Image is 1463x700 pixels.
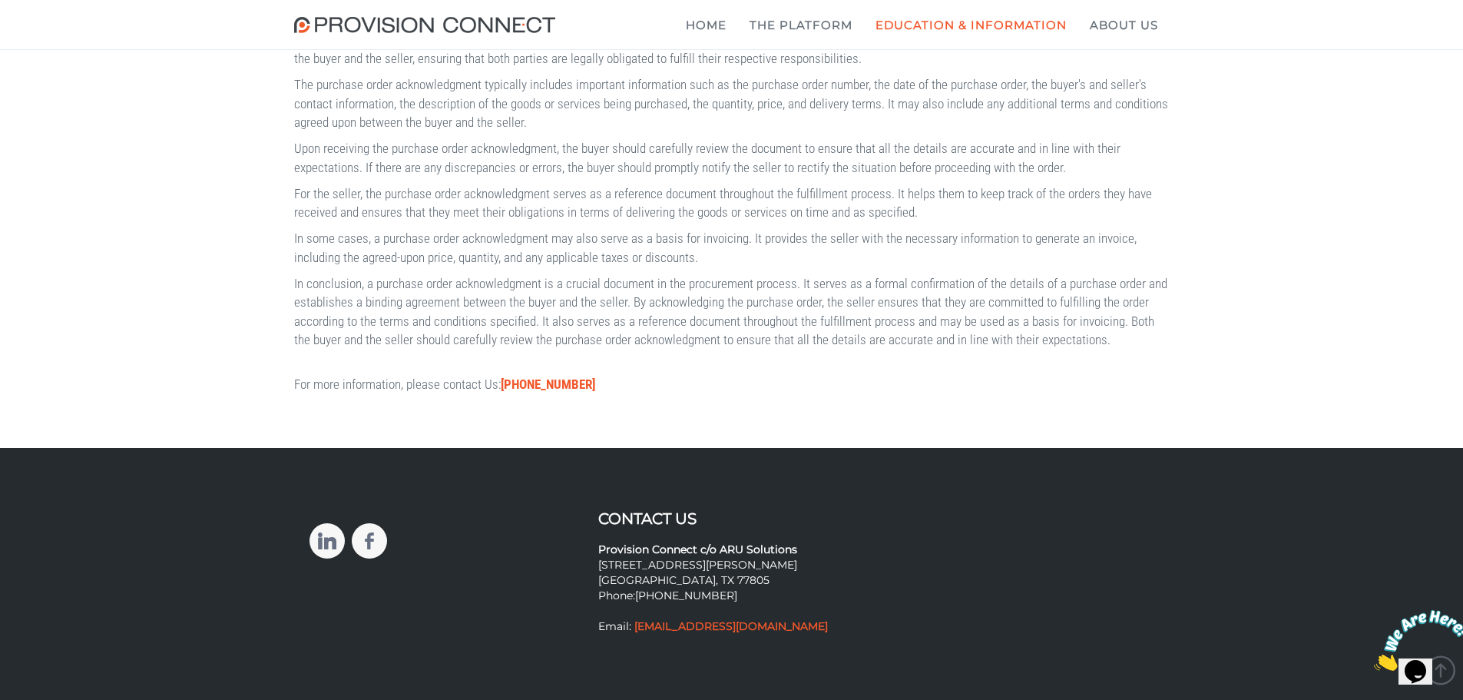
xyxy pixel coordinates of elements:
p: Upon receiving the purchase order acknowledgment, the buyer should carefully review the document ... [294,139,1170,177]
a: [EMAIL_ADDRESS][DOMAIN_NAME] [631,619,828,633]
strong: [EMAIL_ADDRESS][DOMAIN_NAME] [634,619,828,633]
img: Chat attention grabber [6,6,101,67]
p: For the seller, the purchase order acknowledgment serves as a reference document throughout the f... [294,184,1170,222]
p: In conclusion, a purchase order acknowledgment is a crucial document in the procurement process. ... [294,274,1170,349]
img: Provision Connect [294,17,563,33]
p: The purchase order acknowledgment typically includes important information such as the purchase o... [294,75,1170,131]
p: For more information, please contact Us: [294,375,1170,393]
a: [PHONE_NUMBER] [501,377,595,392]
p: [STREET_ADDRESS][PERSON_NAME] [GEOGRAPHIC_DATA], TX 77805 Phone: Email: [598,527,865,635]
p: In some cases, a purchase order acknowledgment may also serve as a basis for invoicing. It provid... [294,229,1170,267]
iframe: chat widget [1368,604,1463,677]
h3: Contact Us [598,510,865,527]
strong: Provision Connect c/o ARU Solutions [598,542,797,556]
a: [PHONE_NUMBER] [635,589,737,602]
